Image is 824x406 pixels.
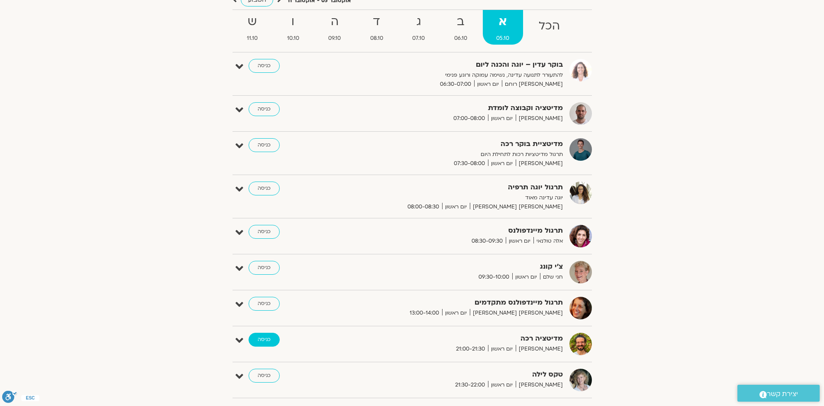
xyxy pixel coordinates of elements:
[475,273,512,282] span: 09:30-10:00
[440,10,481,45] a: ב06.10
[767,388,798,400] span: יצירת קשר
[273,34,313,43] span: 10.10
[351,333,563,344] strong: מדיטציה רכה
[525,16,574,36] strong: הכל
[512,273,540,282] span: יום ראשון
[356,34,397,43] span: 08.10
[442,309,470,318] span: יום ראשון
[399,34,439,43] span: 07.10
[451,159,488,168] span: 07:30-08:00
[351,138,563,150] strong: מדיטציית בוקר רכה
[249,138,280,152] a: כניסה
[440,12,481,32] strong: ב
[315,34,355,43] span: 09.10
[249,261,280,275] a: כניסה
[351,193,563,202] p: יוגה עדינה מאוד
[315,10,355,45] a: ה09.10
[351,297,563,309] strong: תרגול מיינדפולנס מתקדמים
[249,225,280,239] a: כניסה
[483,34,523,43] span: 05.10
[442,202,470,211] span: יום ראשון
[356,10,397,45] a: ד08.10
[516,344,563,354] span: [PERSON_NAME]
[474,80,502,89] span: יום ראשון
[506,237,533,246] span: יום ראשון
[399,12,439,32] strong: ג
[407,309,442,318] span: 13:00-14:00
[470,309,563,318] span: [PERSON_NAME] [PERSON_NAME]
[249,297,280,311] a: כניסה
[469,237,506,246] span: 08:30-09:30
[399,10,439,45] a: ג07.10
[533,237,563,246] span: אלה טולנאי
[470,202,563,211] span: [PERSON_NAME] [PERSON_NAME]
[483,12,523,32] strong: א
[249,182,280,195] a: כניסה
[453,344,488,354] span: 21:00-21:30
[351,59,563,71] strong: בוקר עדין – יוגה והכנה ליום
[437,80,474,89] span: 06:30-07:00
[450,114,488,123] span: 07:00-08:00
[233,12,272,32] strong: ש
[737,385,820,402] a: יצירת קשר
[273,12,313,32] strong: ו
[356,12,397,32] strong: ד
[249,333,280,347] a: כניסה
[488,114,516,123] span: יום ראשון
[351,369,563,380] strong: טקס לילה
[488,159,516,168] span: יום ראשון
[540,273,563,282] span: חני שלם
[233,34,272,43] span: 11.10
[516,114,563,123] span: [PERSON_NAME]
[351,225,563,237] strong: תרגול מיינדפולנס
[488,344,516,354] span: יום ראשון
[249,102,280,116] a: כניסה
[488,380,516,390] span: יום ראשון
[351,102,563,114] strong: מדיטציה וקבוצה לומדת
[315,12,355,32] strong: ה
[233,10,272,45] a: ש11.10
[452,380,488,390] span: 21:30-22:00
[404,202,442,211] span: 08:00-08:30
[249,59,280,73] a: כניסה
[440,34,481,43] span: 06.10
[516,159,563,168] span: [PERSON_NAME]
[502,80,563,89] span: [PERSON_NAME] רוחם
[351,150,563,159] p: תרגול מדיטציות רכות לתחילת היום
[516,380,563,390] span: [PERSON_NAME]
[249,369,280,383] a: כניסה
[351,182,563,193] strong: תרגול יוגה תרפיה
[525,10,574,45] a: הכל
[351,71,563,80] p: להתעורר לתנועה עדינה, נשימה עמוקה ורוגע פנימי
[351,261,563,273] strong: צ'י קונג
[483,10,523,45] a: א05.10
[273,10,313,45] a: ו10.10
